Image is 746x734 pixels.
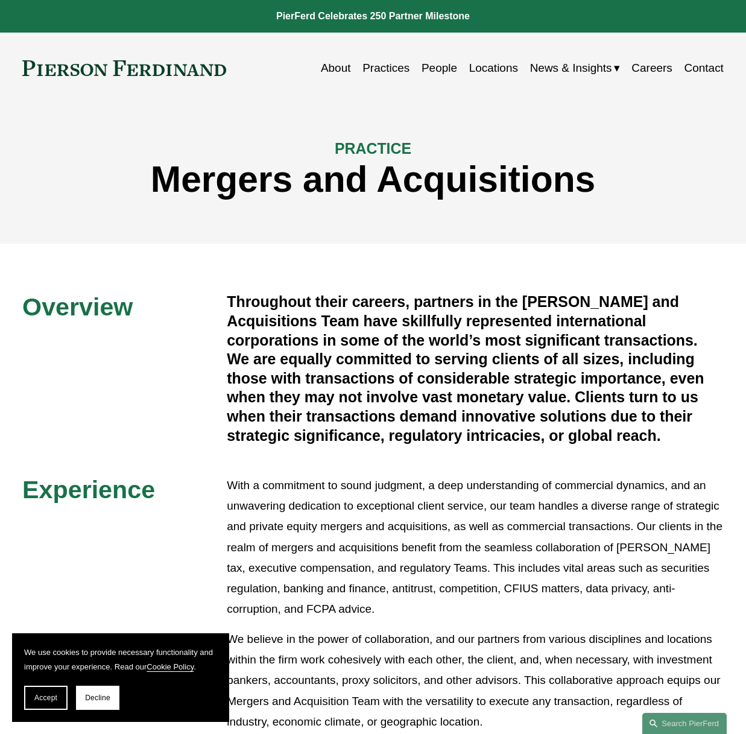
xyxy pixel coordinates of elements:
[24,686,68,710] button: Accept
[76,686,119,710] button: Decline
[34,694,57,702] span: Accept
[22,159,724,200] h1: Mergers and Acquisitions
[22,476,155,504] span: Experience
[530,57,620,80] a: folder dropdown
[24,645,217,674] p: We use cookies to provide necessary functionality and improve your experience. Read our .
[469,57,518,80] a: Locations
[227,475,724,619] p: With a commitment to sound judgment, a deep understanding of commercial dynamics, and an unwaveri...
[422,57,457,80] a: People
[22,293,133,321] span: Overview
[321,57,351,80] a: About
[227,293,724,445] h4: Throughout their careers, partners in the [PERSON_NAME] and Acquisitions Team have skillfully rep...
[631,57,672,80] a: Careers
[12,633,229,722] section: Cookie banner
[642,713,727,734] a: Search this site
[147,662,194,671] a: Cookie Policy
[684,57,724,80] a: Contact
[227,629,724,732] p: We believe in the power of collaboration, and our partners from various disciplines and locations...
[85,694,110,702] span: Decline
[362,57,409,80] a: Practices
[335,140,411,157] span: PRACTICE
[530,58,612,78] span: News & Insights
